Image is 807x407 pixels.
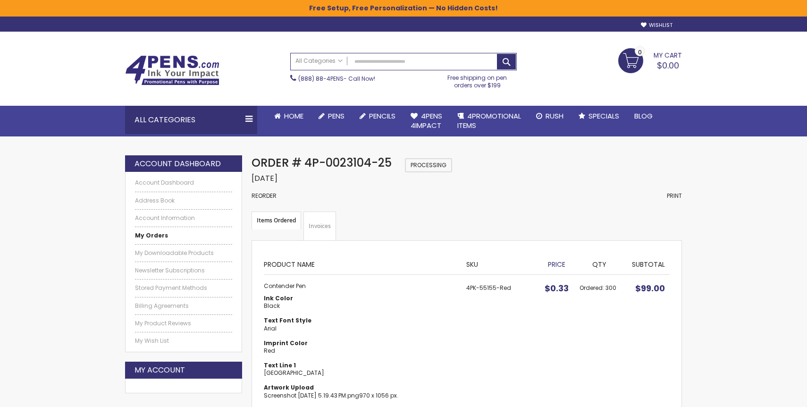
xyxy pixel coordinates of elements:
[135,302,232,310] a: Billing Agreements
[267,106,311,127] a: Home
[135,214,232,222] a: Account Information
[618,48,682,72] a: $0.00 0
[411,111,442,130] span: 4Pens 4impact
[575,253,624,274] th: Qty
[634,111,653,121] span: Blog
[135,284,232,292] a: Stored Payment Methods
[252,173,277,184] span: [DATE]
[291,53,347,69] a: All Categories
[369,111,395,121] span: Pencils
[264,369,457,377] dd: [GEOGRAPHIC_DATA]
[284,111,303,121] span: Home
[571,106,627,127] a: Specials
[546,111,563,121] span: Rush
[135,337,232,345] a: My Wish List
[125,106,257,134] div: All Categories
[264,317,457,324] dt: Text Font Style
[635,282,665,294] span: $99.00
[135,232,232,239] a: My Orders
[641,22,672,29] a: Wishlist
[264,295,457,302] dt: Ink Color
[303,212,336,241] a: Invoices
[264,302,457,310] dd: Black
[134,365,185,375] strong: My Account
[264,392,457,399] dd: 970 x 1056 px.
[264,347,457,355] dd: Red
[264,253,462,274] th: Product Name
[135,231,168,239] strong: My Orders
[135,267,232,274] a: Newsletter Subscriptions
[580,284,605,292] span: Ordered
[264,362,457,369] dt: Text Line 1
[135,197,232,204] a: Address Book
[627,106,660,127] a: Blog
[298,75,375,83] span: - Call Now!
[623,253,670,274] th: Subtotal
[252,212,301,229] strong: Items Ordered
[264,325,457,332] dd: Arial
[462,253,538,274] th: SKU
[605,284,616,292] span: 300
[545,282,569,294] span: $0.33
[125,55,219,85] img: 4Pens Custom Pens and Promotional Products
[529,106,571,127] a: Rush
[264,384,457,391] dt: Artwork Upload
[135,249,232,257] a: My Downloadable Products
[311,106,352,127] a: Pens
[657,59,679,71] span: $0.00
[135,179,232,187] a: Account Dashboard
[328,111,345,121] span: Pens
[295,57,343,65] span: All Categories
[264,339,457,347] dt: Imprint Color
[438,70,517,89] div: Free shipping on pen orders over $199
[403,106,450,136] a: 4Pens4impact
[457,111,521,130] span: 4PROMOTIONAL ITEMS
[134,159,221,169] strong: Account Dashboard
[264,282,457,290] strong: Contender Pen
[352,106,403,127] a: Pencils
[638,48,642,57] span: 0
[405,158,452,172] span: Processing
[667,192,682,200] a: Print
[264,391,359,399] a: Screenshot [DATE] 5.19.43 PM.png
[450,106,529,136] a: 4PROMOTIONALITEMS
[252,155,392,170] span: Order # 4P-0023104-25
[252,192,277,200] a: Reorder
[588,111,619,121] span: Specials
[538,253,574,274] th: Price
[135,320,232,327] a: My Product Reviews
[298,75,344,83] a: (888) 88-4PENS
